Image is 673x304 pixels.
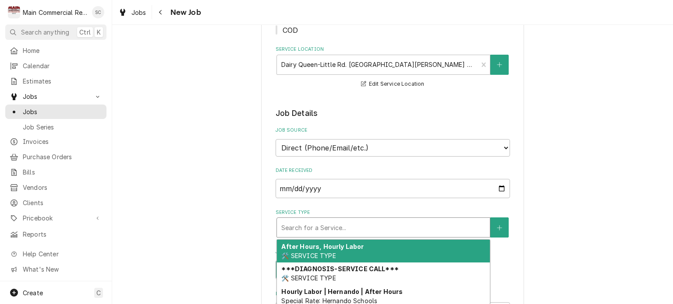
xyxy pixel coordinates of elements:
span: 🛠️ SERVICE TYPE [281,274,336,282]
span: Create [23,289,43,297]
svg: Create New Location [497,62,502,68]
div: Job Type [276,248,510,280]
span: Reports [23,230,102,239]
span: Vendors [23,183,102,192]
label: Date Received [276,167,510,174]
span: What's New [23,265,101,274]
strong: After Hours, Hourly Labor [281,243,364,250]
span: Search anything [21,28,69,37]
button: Search anythingCtrlK [5,24,106,40]
label: Service Location [276,46,510,53]
a: Invoices [5,134,106,149]
span: Purchase Orders [23,152,102,161]
a: Home [5,43,106,58]
span: Home [23,46,102,55]
span: Help Center [23,249,101,259]
span: Clients [23,198,102,207]
label: Reason For Call [276,290,510,297]
span: Job Series [23,122,102,132]
a: Job Series [5,120,106,134]
a: Jobs [115,5,150,20]
svg: Create New Service [497,225,502,231]
span: Ctrl [79,28,91,37]
span: Estimates [23,77,102,86]
div: Service Location [276,46,510,89]
a: Go to What's New [5,262,106,276]
span: 🛠️ SERVICE TYPE [281,252,336,259]
div: Client Notes [276,16,510,35]
span: Jobs [131,8,146,17]
a: Go to Pricebook [5,211,106,225]
label: Job Source [276,127,510,134]
div: Sharon Campbell's Avatar [92,6,104,18]
div: Job Source [276,127,510,156]
span: Bills [23,168,102,177]
a: Purchase Orders [5,150,106,164]
label: Job Type [276,248,510,255]
input: yyyy-mm-dd [276,179,510,198]
span: Calendar [23,61,102,70]
span: COD [283,26,298,35]
span: Jobs [23,107,102,116]
span: Pricebook [23,213,89,223]
a: Reports [5,227,106,241]
a: Calendar [5,59,106,73]
strong: Hourly Labor | Hernando | After Hours [281,288,403,295]
a: Jobs [5,105,106,119]
button: Create New Location [490,55,509,75]
span: Invoices [23,137,102,146]
div: Main Commercial Refrigeration Service [23,8,87,17]
button: Navigate back [154,5,168,19]
div: Main Commercial Refrigeration Service's Avatar [8,6,20,18]
span: New Job [168,7,201,18]
legend: Job Details [276,108,510,119]
span: K [97,28,101,37]
span: C [96,288,101,297]
div: Service Type [276,209,510,238]
a: Go to Help Center [5,247,106,261]
div: Date Received [276,167,510,198]
span: Client Notes [276,25,510,35]
label: Service Type [276,209,510,216]
div: M [8,6,20,18]
button: Edit Service Location [360,79,426,90]
a: Estimates [5,74,106,88]
a: Vendors [5,180,106,195]
a: Clients [5,196,106,210]
span: Jobs [23,92,89,101]
div: SC [92,6,104,18]
a: Go to Jobs [5,89,106,104]
a: Bills [5,165,106,179]
button: Create New Service [490,217,509,238]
